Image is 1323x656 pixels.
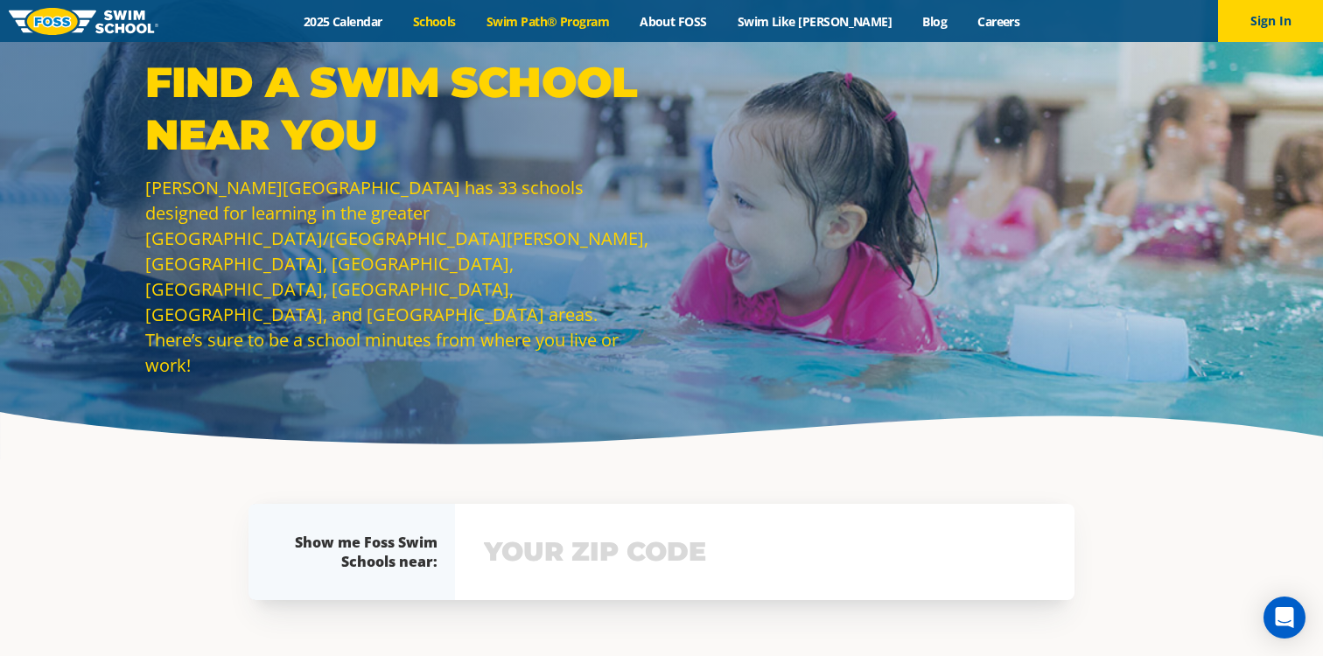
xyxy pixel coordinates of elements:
p: [PERSON_NAME][GEOGRAPHIC_DATA] has 33 schools designed for learning in the greater [GEOGRAPHIC_DA... [145,175,653,378]
a: Swim Path® Program [471,13,624,30]
img: FOSS Swim School Logo [9,8,158,35]
a: Careers [962,13,1035,30]
input: YOUR ZIP CODE [479,527,1050,577]
a: Swim Like [PERSON_NAME] [722,13,907,30]
p: Find a Swim School Near You [145,56,653,161]
a: Blog [907,13,962,30]
a: Schools [397,13,471,30]
div: Show me Foss Swim Schools near: [283,533,437,571]
a: About FOSS [625,13,723,30]
div: Open Intercom Messenger [1263,597,1305,639]
a: 2025 Calendar [288,13,397,30]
